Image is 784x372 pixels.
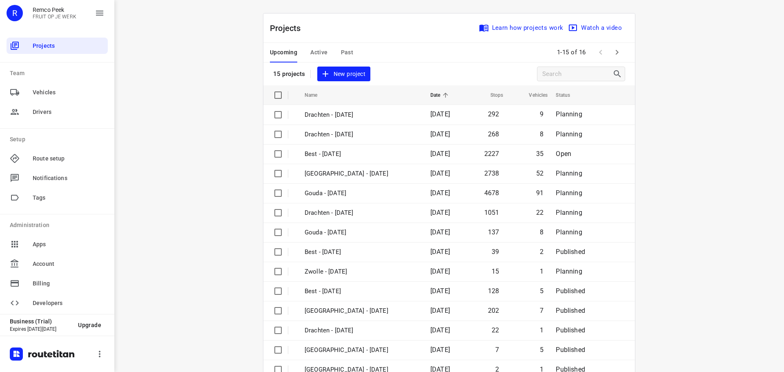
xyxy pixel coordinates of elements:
div: Projects [7,38,108,54]
span: Planning [556,110,582,118]
p: Best - [DATE] [305,247,418,257]
span: 1-15 of 16 [554,44,589,61]
span: [DATE] [430,307,450,314]
span: New project [322,69,365,79]
span: [DATE] [430,150,450,158]
span: Published [556,287,585,295]
p: Business (Trial) [10,318,71,325]
span: 9 [540,110,543,118]
span: Apps [33,240,105,249]
div: Route setup [7,150,108,167]
span: Developers [33,299,105,307]
span: Published [556,346,585,354]
span: [DATE] [430,248,450,256]
span: 4678 [484,189,499,197]
span: Planning [556,267,582,275]
button: Upgrade [71,318,108,332]
span: [DATE] [430,267,450,275]
span: 1051 [484,209,499,216]
span: 5 [540,287,543,295]
span: Published [556,326,585,334]
span: Previous Page [592,44,609,60]
span: [DATE] [430,130,450,138]
span: Planning [556,169,582,177]
p: Drachten - [DATE] [305,130,418,139]
p: Team [10,69,108,78]
span: 292 [488,110,499,118]
span: 1 [540,267,543,275]
p: 15 projects [273,70,305,78]
div: R [7,5,23,21]
div: Account [7,256,108,272]
span: Billing [33,279,105,288]
span: Route setup [33,154,105,163]
span: 22 [492,326,499,334]
p: Drachten - [DATE] [305,208,418,218]
span: [DATE] [430,228,450,236]
p: Best - [DATE] [305,149,418,159]
p: Drachten - [DATE] [305,110,418,120]
span: Drivers [33,108,105,116]
span: [DATE] [430,169,450,177]
span: 137 [488,228,499,236]
p: Zwolle - [DATE] [305,267,418,276]
span: Vehicles [33,88,105,97]
p: Remco Peek [33,7,76,13]
p: [GEOGRAPHIC_DATA] - [DATE] [305,306,418,316]
span: 268 [488,130,499,138]
span: 128 [488,287,499,295]
p: Expires [DATE][DATE] [10,326,71,332]
p: Best - [DATE] [305,287,418,296]
span: [DATE] [430,209,450,216]
p: Drachten - Thursday [305,326,418,335]
span: 7 [540,307,543,314]
span: Active [310,47,327,58]
span: 1 [540,326,543,334]
p: Projects [270,22,307,34]
span: Open [556,150,571,158]
span: 2 [540,248,543,256]
span: Planning [556,209,582,216]
span: Stops [480,90,503,100]
span: [DATE] [430,287,450,295]
input: Search projects [542,68,612,80]
div: Notifications [7,170,108,186]
p: [GEOGRAPHIC_DATA] - [DATE] [305,169,418,178]
p: FRUIT OP JE WERK [33,14,76,20]
div: Apps [7,236,108,252]
p: Gouda - [DATE] [305,228,418,237]
div: Billing [7,275,108,292]
p: Gouda - [DATE] [305,189,418,198]
span: 7 [495,346,499,354]
span: Status [556,90,581,100]
span: 8 [540,228,543,236]
span: 2738 [484,169,499,177]
span: 15 [492,267,499,275]
span: Vehicles [518,90,548,100]
span: Account [33,260,105,268]
span: Planning [556,228,582,236]
span: Published [556,307,585,314]
div: Drivers [7,104,108,120]
span: Projects [33,42,105,50]
span: 35 [536,150,543,158]
span: Date [430,90,451,100]
span: 39 [492,248,499,256]
span: Next Page [609,44,625,60]
span: 22 [536,209,543,216]
div: Tags [7,189,108,206]
span: Planning [556,130,582,138]
span: 91 [536,189,543,197]
div: Developers [7,295,108,311]
span: Upgrade [78,322,101,328]
p: Setup [10,135,108,144]
span: [DATE] [430,110,450,118]
div: Vehicles [7,84,108,100]
span: Planning [556,189,582,197]
span: [DATE] [430,189,450,197]
span: 5 [540,346,543,354]
span: Past [341,47,354,58]
span: 52 [536,169,543,177]
span: [DATE] [430,346,450,354]
span: 8 [540,130,543,138]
